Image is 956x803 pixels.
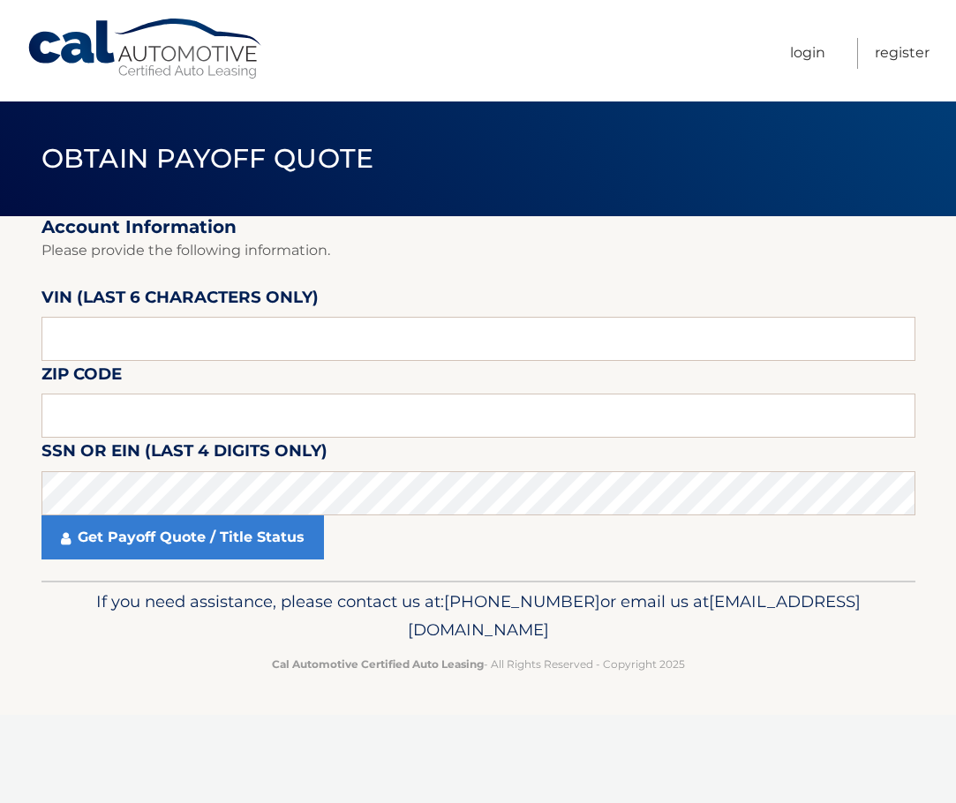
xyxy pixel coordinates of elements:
[41,515,324,559] a: Get Payoff Quote / Title Status
[41,361,122,394] label: Zip Code
[68,588,889,644] p: If you need assistance, please contact us at: or email us at
[790,38,825,69] a: Login
[68,655,889,673] p: - All Rights Reserved - Copyright 2025
[41,142,374,175] span: Obtain Payoff Quote
[272,657,484,671] strong: Cal Automotive Certified Auto Leasing
[41,438,327,470] label: SSN or EIN (last 4 digits only)
[41,238,915,263] p: Please provide the following information.
[875,38,930,69] a: Register
[41,216,915,238] h2: Account Information
[41,284,319,317] label: VIN (last 6 characters only)
[26,18,265,80] a: Cal Automotive
[444,591,600,612] span: [PHONE_NUMBER]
